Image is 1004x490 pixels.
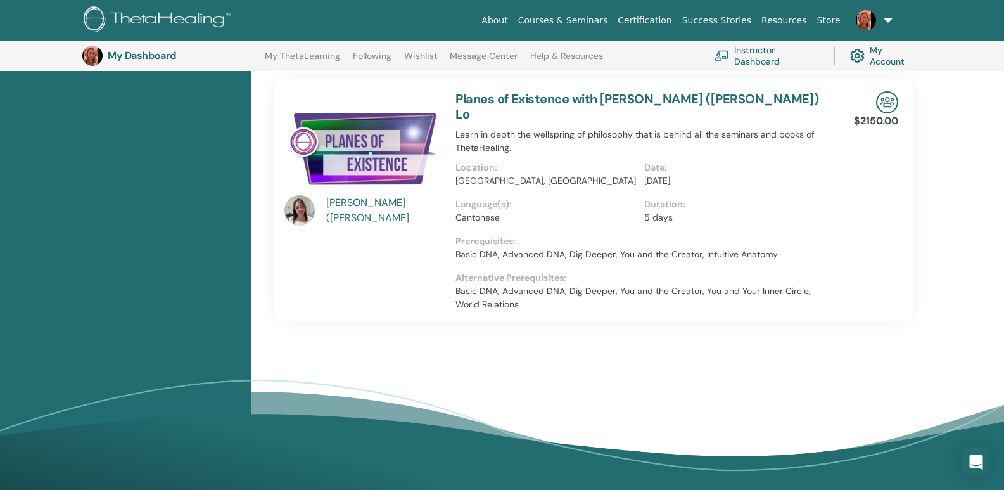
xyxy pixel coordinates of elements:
[715,42,818,70] a: Instructor Dashboard
[455,91,818,122] a: Planes of Existence with [PERSON_NAME] ([PERSON_NAME]) Lo
[455,211,636,224] p: Cantonese
[265,51,340,71] a: My ThetaLearning
[284,91,440,200] img: Planes of Existence
[326,195,443,226] a: [PERSON_NAME] ([PERSON_NAME]
[284,195,315,226] img: default.jpg
[84,6,235,35] img: logo.png
[644,198,825,211] p: Duration:
[513,9,613,32] a: Courses & Seminars
[455,174,636,188] p: [GEOGRAPHIC_DATA], [GEOGRAPHIC_DATA]
[856,10,876,30] img: default.jpg
[455,248,832,261] p: Basic DNA, Advanced DNA, Dig Deeper, You and the Creator, Intuitive Anatomy
[108,49,234,61] h3: My Dashboard
[812,9,846,32] a: Store
[613,9,677,32] a: Certification
[455,285,832,311] p: Basic DNA, Advanced DNA, Dig Deeper, You and the Creator, You and Your Inner Circle, World Relations
[455,128,832,155] p: Learn in depth the wellspring of philosophy that is behind all the seminars and books of ThetaHea...
[644,174,825,188] p: [DATE]
[850,42,917,70] a: My Account
[455,271,832,285] p: Alternative Prerequisites:
[677,9,756,32] a: Success Stories
[455,198,636,211] p: Language(s):
[455,235,832,248] p: Prerequisites:
[82,46,103,66] img: default.jpg
[961,447,991,477] div: Open Intercom Messenger
[854,113,898,129] p: $2150.00
[876,91,898,113] img: In-Person Seminar
[476,9,512,32] a: About
[756,9,812,32] a: Resources
[644,211,825,224] p: 5 days
[455,161,636,174] p: Location:
[404,51,438,71] a: Wishlist
[530,51,603,71] a: Help & Resources
[353,51,391,71] a: Following
[450,51,518,71] a: Message Center
[850,46,865,67] img: cog.svg
[715,50,729,61] img: chalkboard-teacher.svg
[644,161,825,174] p: Date:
